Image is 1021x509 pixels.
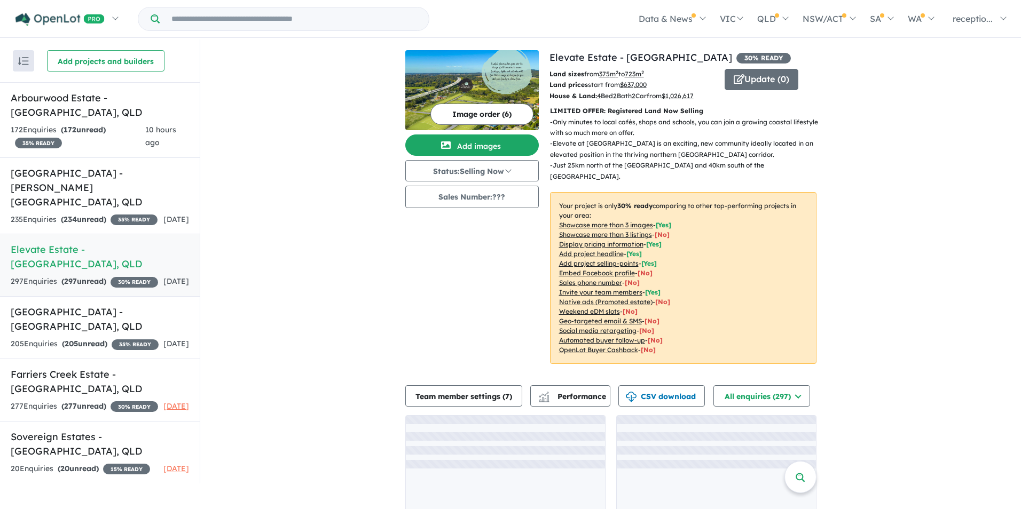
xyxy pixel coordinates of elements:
[61,214,106,224] strong: ( unread)
[64,125,76,134] span: 172
[549,51,732,63] a: Elevate Estate - [GEOGRAPHIC_DATA]
[559,279,622,287] u: Sales phone number
[559,288,642,296] u: Invite your team members
[11,124,145,149] div: 172 Enquir ies
[559,230,652,238] u: Showcase more than 3 listings
[953,13,993,24] span: receptio...
[405,134,539,156] button: Add images
[11,242,189,271] h5: Elevate Estate - [GEOGRAPHIC_DATA] , QLD
[11,430,189,458] h5: Sovereign Estates - [GEOGRAPHIC_DATA] , QLD
[405,385,522,407] button: Team member settings (7)
[625,279,640,287] span: [ No ]
[559,221,653,229] u: Showcase more than 3 images
[641,259,657,267] span: [ Yes ]
[559,250,624,258] u: Add project headline
[646,240,662,248] span: [ Yes ]
[11,400,158,413] div: 277 Enquir ies
[11,275,158,288] div: 297 Enquir ies
[599,70,618,78] u: 375 m
[655,298,670,306] span: [No]
[626,392,637,402] img: download icon
[64,214,77,224] span: 234
[61,401,106,411] strong: ( unread)
[550,138,825,160] p: - Elevate at [GEOGRAPHIC_DATA] is an exciting, new community ideally located in an elevated posit...
[65,339,78,348] span: 205
[163,214,189,224] span: [DATE]
[655,230,670,238] span: [ No ]
[111,277,158,288] span: 30 % READY
[111,214,158,225] span: 35 % READY
[559,327,637,335] u: Social media retargeting
[632,92,635,100] u: 2
[145,125,176,147] span: 10 hours ago
[163,401,189,411] span: [DATE]
[616,69,618,75] sup: 2
[111,401,158,412] span: 30 % READY
[639,327,654,335] span: [No]
[620,81,647,89] u: $ 637,000
[15,13,105,26] img: Openlot PRO Logo White
[559,317,642,325] u: Geo-targeted email & SMS
[11,338,159,351] div: 205 Enquir ies
[405,160,539,181] button: Status:Selling Now
[559,269,635,277] u: Embed Facebook profile
[163,464,189,473] span: [DATE]
[625,70,644,78] u: 723 m
[11,213,158,226] div: 235 Enquir ies
[62,339,107,348] strong: ( unread)
[736,53,791,63] span: 30 % READY
[405,186,539,208] button: Sales Number:???
[597,92,601,100] u: 4
[15,138,62,148] span: 35 % READY
[549,91,717,101] p: Bed Bath Car from
[61,125,106,134] strong: ( unread)
[430,104,533,125] button: Image order (6)
[540,392,606,401] span: Performance
[641,69,644,75] sup: 2
[550,106,816,116] p: LIMITED OFFER: Registered Land Now Selling
[60,464,69,473] span: 20
[645,317,659,325] span: [No]
[559,298,653,306] u: Native ads (Promoted estate)
[11,367,189,396] h5: Farriers Creek Estate - [GEOGRAPHIC_DATA] , QLD
[11,305,189,333] h5: [GEOGRAPHIC_DATA] - [GEOGRAPHIC_DATA] , QLD
[549,79,717,90] p: start from
[559,307,620,315] u: Weekend eDM slots
[405,50,539,130] img: Elevate Estate - Ormeau Hills
[618,70,644,78] span: to
[648,336,663,344] span: [No]
[550,160,825,182] p: - Just 25km north of the [GEOGRAPHIC_DATA] and 40km south of the [GEOGRAPHIC_DATA].
[618,385,705,407] button: CSV download
[549,70,584,78] b: Land sizes
[623,307,638,315] span: [No]
[163,276,189,286] span: [DATE]
[47,50,164,71] button: Add projects and builders
[662,92,694,100] u: $ 1,026,617
[64,401,77,411] span: 277
[617,202,653,210] b: 30 % ready
[549,69,717,79] p: from
[559,336,645,344] u: Automated buyer follow-up
[18,57,29,65] img: sort.svg
[549,92,597,100] b: House & Land:
[539,395,549,402] img: bar-chart.svg
[11,91,189,120] h5: Arbourwood Estate - [GEOGRAPHIC_DATA] , QLD
[559,259,639,267] u: Add project selling-points
[638,269,653,277] span: [ No ]
[550,117,825,139] p: - Only minutes to local cafés, shops and schools, you can join a growing coastal lifestyle with s...
[58,464,99,473] strong: ( unread)
[645,288,661,296] span: [ Yes ]
[550,192,816,364] p: Your project is only comparing to other top-performing projects in your area: - - - - - - - - - -...
[559,240,643,248] u: Display pricing information
[64,276,77,286] span: 297
[103,464,150,474] span: 15 % READY
[713,385,810,407] button: All enquiries (297)
[112,339,159,350] span: 35 % READY
[505,392,509,401] span: 7
[626,250,642,258] span: [ Yes ]
[530,385,610,407] button: Performance
[656,221,671,229] span: [ Yes ]
[163,339,189,348] span: [DATE]
[725,69,798,90] button: Update (0)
